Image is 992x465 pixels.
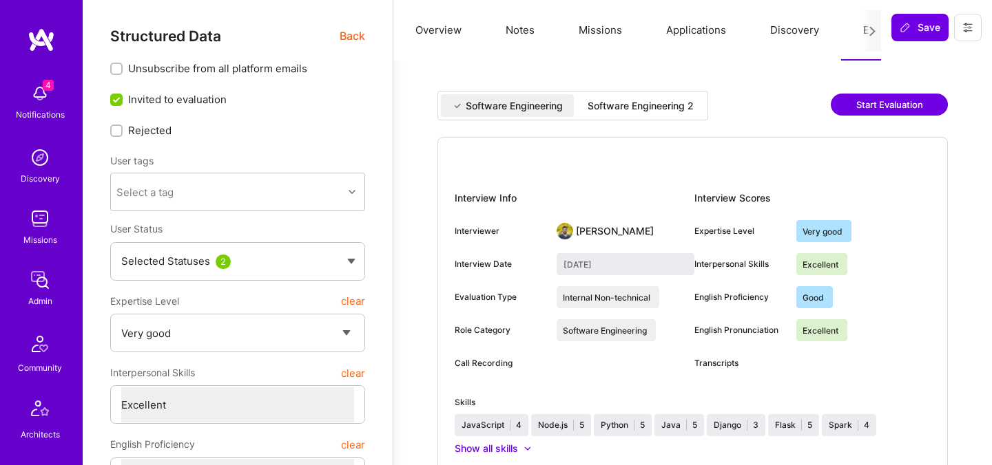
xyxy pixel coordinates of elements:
img: discovery [26,144,54,171]
div: JavaScript [462,419,504,431]
img: caret [347,259,355,264]
div: Evaluation Type [455,291,546,303]
div: Software Engineering 2 [588,99,694,113]
div: English Pronunciation [694,324,785,336]
button: Start Evaluation [831,94,948,116]
div: Python [601,419,628,431]
div: Community [18,360,62,375]
img: Architects [23,394,56,427]
div: Django [714,419,741,431]
div: Show all skills [455,442,518,455]
div: Missions [23,232,57,247]
div: Notifications [16,107,65,122]
img: User Avatar [557,223,573,239]
span: Save [900,21,940,34]
div: Role Category [455,324,546,336]
div: Transcripts [694,357,785,369]
span: Interpersonal Skills [110,360,195,385]
button: clear [341,289,365,314]
div: 4 [516,419,521,431]
span: Unsubscribe from all platform emails [128,61,307,76]
div: Admin [28,294,52,308]
label: User tags [110,154,154,167]
span: Invited to evaluation [128,92,227,107]
div: 5 [640,419,645,431]
img: bell [26,80,54,107]
span: English Proficiency [110,432,195,457]
div: Discovery [21,171,60,186]
button: clear [341,360,365,385]
div: 4 [864,419,869,431]
div: English Proficiency [694,291,785,303]
div: Interview Scores [694,187,931,209]
i: icon Next [867,26,878,36]
div: Skills [455,396,931,409]
div: 5 [692,419,697,431]
div: Expertise Level [694,225,785,237]
i: icon Chevron [349,188,355,195]
div: Spark [829,419,852,431]
div: Select a tag [116,185,174,199]
div: Architects [21,427,60,442]
div: Software Engineering [466,99,563,113]
span: User Status [110,223,163,235]
div: 5 [807,419,812,431]
div: [PERSON_NAME] [576,224,654,238]
img: teamwork [26,205,54,232]
span: 4 [43,80,54,91]
img: logo [28,28,55,52]
div: Call Recording [455,357,546,369]
img: admin teamwork [26,266,54,294]
button: clear [341,432,365,457]
div: Interpersonal Skills [694,258,785,270]
div: 3 [753,419,758,431]
span: Selected Statuses [121,255,210,268]
span: Rejected [128,123,172,138]
div: Interview Date [455,258,546,270]
div: Flask [775,419,796,431]
div: Node.js [538,419,568,431]
div: 5 [579,419,584,431]
div: Java [661,419,681,431]
div: 2 [216,255,231,269]
div: Interviewer [455,225,546,237]
span: Expertise Level [110,289,179,314]
button: Save [891,14,949,41]
img: Community [23,327,56,360]
span: Structured Data [110,28,221,45]
div: Interview Info [455,187,694,209]
span: Back [340,28,365,45]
